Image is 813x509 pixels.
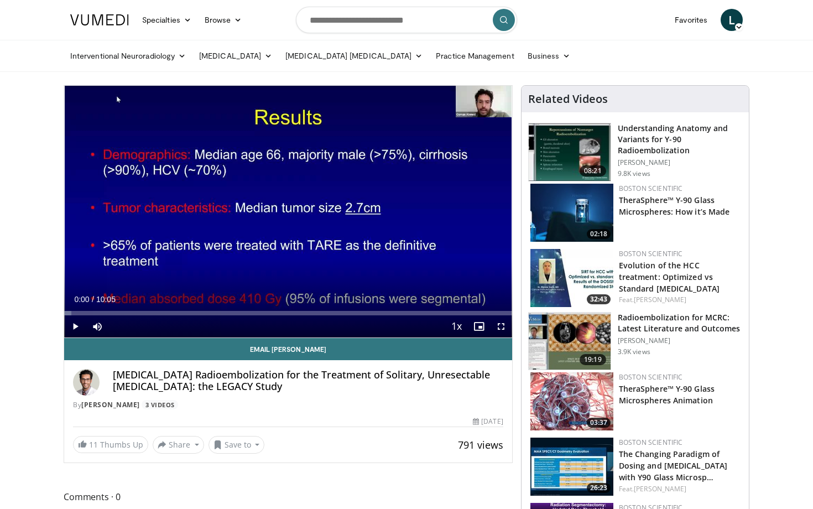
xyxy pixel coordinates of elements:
[521,45,577,67] a: Business
[619,295,740,305] div: Feat.
[619,249,683,258] a: Boston Scientific
[619,484,740,494] div: Feat.
[64,490,513,504] span: Comments 0
[634,484,686,494] a: [PERSON_NAME]
[618,336,742,345] p: [PERSON_NAME]
[530,372,613,430] a: 03:37
[113,369,503,393] h4: [MEDICAL_DATA] Radioembolization for the Treatment of Solitary, Unresectable [MEDICAL_DATA]: the ...
[618,169,650,178] p: 9.8K views
[580,165,606,176] span: 08:21
[73,369,100,396] img: Avatar
[64,86,512,338] video-js: Video Player
[530,249,613,307] img: 8e00306a-e7de-4210-99e9-e140a1ba8aad.150x105_q85_crop-smart_upscale.jpg
[530,249,613,307] a: 32:43
[429,45,520,67] a: Practice Management
[142,400,178,409] a: 3 Videos
[192,45,279,67] a: [MEDICAL_DATA]
[64,311,512,315] div: Progress Bar
[619,260,720,294] a: Evolution of the HCC treatment: Optimized vs Standard [MEDICAL_DATA]
[619,438,683,447] a: Boston Scientific
[587,418,611,428] span: 03:37
[530,184,613,242] img: 982ac851-d14a-4b3e-b246-933fd059eb2c.150x105_q85_crop-smart_upscale.jpg
[74,295,89,304] span: 0:00
[634,295,686,304] a: [PERSON_NAME]
[668,9,714,31] a: Favorites
[96,295,116,304] span: 10:05
[209,436,265,454] button: Save to
[64,315,86,337] button: Play
[587,483,611,493] span: 26:23
[92,295,94,304] span: /
[528,123,742,181] a: 08:21 Understanding Anatomy and Variants for Y-90 Radioembolization [PERSON_NAME] 9.8K views
[135,9,198,31] a: Specialties
[619,383,715,406] a: TheraSphere™ Y-90 Glass Microspheres Animation
[530,438,613,496] img: 774c9ec6-88e8-4a7b-b860-073d1abb132f.150x105_q85_crop-smart_upscale.jpg
[153,436,204,454] button: Share
[529,123,611,181] img: a1ac48e8-b7ee-4602-9eb4-ff16e846d826.150x105_q85_crop-smart_upscale.jpg
[618,312,742,334] h3: Radioembolization for MCRC: Latest Literature and Outcomes
[458,438,503,451] span: 791 views
[619,449,728,482] a: The Changing Paradigm of Dosing and [MEDICAL_DATA] with Y90 Glass Microsp…
[618,123,742,156] h3: Understanding Anatomy and Variants for Y-90 Radioembolization
[89,439,98,450] span: 11
[73,436,148,453] a: 11 Thumbs Up
[530,438,613,496] a: 26:23
[528,92,608,106] h4: Related Videos
[198,9,249,31] a: Browse
[468,315,490,337] button: Enable picture-in-picture mode
[64,45,192,67] a: Interventional Neuroradiology
[446,315,468,337] button: Playback Rate
[473,417,503,427] div: [DATE]
[64,338,512,360] a: Email [PERSON_NAME]
[619,184,683,193] a: Boston Scientific
[587,229,611,239] span: 02:18
[618,158,742,167] p: [PERSON_NAME]
[587,294,611,304] span: 32:43
[618,347,650,356] p: 3.9K views
[721,9,743,31] a: L
[86,315,108,337] button: Mute
[490,315,512,337] button: Fullscreen
[528,312,742,371] a: 19:19 Radioembolization for MCRC: Latest Literature and Outcomes [PERSON_NAME] 3.9K views
[529,313,611,370] img: 39b446e7-8c17-476f-8fc3-9a719165bfb7.150x105_q85_crop-smart_upscale.jpg
[70,14,129,25] img: VuMedi Logo
[580,354,606,365] span: 19:19
[279,45,429,67] a: [MEDICAL_DATA] [MEDICAL_DATA]
[81,400,140,409] a: [PERSON_NAME]
[530,372,613,430] img: 3e296266-ff70-4a11-8eac-bce9d1cea040.150x105_q85_crop-smart_upscale.jpg
[73,400,503,410] div: By
[619,195,730,217] a: TheraSphere™ Y-90 Glass Microspheres: How it’s Made
[296,7,517,33] input: Search topics, interventions
[530,184,613,242] a: 02:18
[619,372,683,382] a: Boston Scientific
